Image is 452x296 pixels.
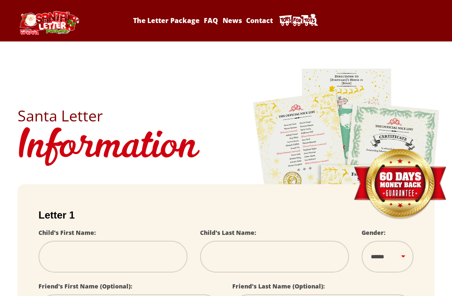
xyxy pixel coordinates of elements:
[18,124,434,172] h1: Information
[18,11,80,35] img: Santa Letter Logo
[132,16,201,25] a: The Letter Package
[245,16,274,25] a: Contact
[362,229,385,237] label: Gender:
[353,149,447,220] img: Money Back Guarantee
[39,209,413,221] h2: Letter 1
[232,282,325,290] label: Friend's Last Name (Optional):
[39,229,96,237] label: Child's First Name:
[203,16,219,25] a: FAQ
[18,108,434,124] h2: Santa Letter
[221,16,243,25] a: News
[200,229,256,237] label: Child's Last Name:
[39,282,132,290] label: Friend's First Name (Optional):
